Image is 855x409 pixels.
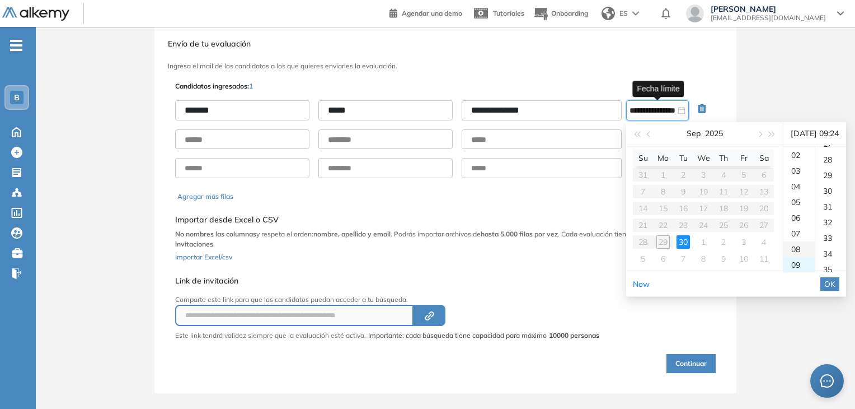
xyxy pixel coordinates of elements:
[677,252,690,266] div: 7
[783,194,815,210] div: 05
[734,234,754,250] td: 2025-10-03
[711,13,826,22] span: [EMAIL_ADDRESS][DOMAIN_NAME]
[757,252,771,266] div: 11
[687,122,701,145] button: Sep
[754,234,774,250] td: 2025-10-04
[815,215,846,230] div: 32
[788,122,842,145] div: [DATE] 09:24
[673,234,693,250] td: 2025-09-30
[402,9,462,17] span: Agendar una demo
[673,250,693,267] td: 2025-10-07
[824,278,835,290] span: OK
[783,210,815,226] div: 06
[633,279,650,289] a: Now
[734,150,754,166] th: Fr
[168,62,723,70] h3: Ingresa el mail de los candidatos a los que quieres enviarles la evaluación.
[820,277,839,291] button: OK
[693,234,713,250] td: 2025-10-01
[717,235,730,249] div: 2
[549,331,599,340] strong: 10000 personas
[697,235,710,249] div: 1
[533,2,588,26] button: Onboarding
[175,331,366,341] p: Este link tendrá validez siempre que la evaluación esté activa.
[711,4,826,13] span: [PERSON_NAME]
[177,192,233,202] button: Agregar más filas
[693,150,713,166] th: We
[815,262,846,277] div: 35
[653,150,673,166] th: Mo
[693,250,713,267] td: 2025-10-08
[783,241,815,257] div: 08
[783,147,815,163] div: 02
[636,252,650,266] div: 5
[783,226,815,241] div: 07
[14,93,20,102] span: B
[368,331,599,341] span: Importante: cada búsqueda tiene capacidad para máximo
[737,235,750,249] div: 3
[737,252,750,266] div: 10
[481,230,558,238] b: hasta 5.000 filas por vez
[697,252,710,266] div: 8
[713,250,734,267] td: 2025-10-09
[815,246,846,262] div: 34
[175,295,599,305] p: Comparte este link para que los candidatos puedan acceder a tu búsqueda.
[389,6,462,19] a: Agendar una demo
[175,215,716,225] h5: Importar desde Excel o CSV
[602,7,615,20] img: world
[175,81,253,91] p: Candidatos ingresados:
[175,230,690,248] b: límite de 10.000 invitaciones
[632,81,684,97] div: Fecha límite
[815,230,846,246] div: 33
[820,374,834,388] span: message
[815,152,846,168] div: 28
[175,249,232,263] button: Importar Excel/csv
[633,150,653,166] th: Su
[783,163,815,179] div: 03
[175,253,232,261] span: Importar Excel/csv
[653,250,673,267] td: 2025-10-06
[168,39,723,49] h3: Envío de tu evaluación
[757,235,771,249] div: 4
[783,179,815,194] div: 04
[815,183,846,199] div: 30
[175,229,716,249] p: y respeta el orden: . Podrás importar archivos de . Cada evaluación tiene un .
[734,250,754,267] td: 2025-10-10
[717,252,730,266] div: 9
[815,168,846,183] div: 29
[677,235,690,249] div: 30
[705,122,723,145] button: 2025
[10,44,22,47] i: -
[713,150,734,166] th: Th
[175,276,599,286] h5: Link de invitación
[754,150,774,166] th: Sa
[713,234,734,250] td: 2025-10-02
[619,8,628,18] span: ES
[632,11,639,16] img: arrow
[551,9,588,17] span: Onboarding
[815,199,846,215] div: 31
[493,9,524,17] span: Tutoriales
[673,150,693,166] th: Tu
[754,250,774,267] td: 2025-10-11
[175,230,256,238] b: No nombres las columnas
[666,354,716,373] button: Continuar
[313,230,391,238] b: nombre, apellido y email
[2,7,69,21] img: Logo
[633,250,653,267] td: 2025-10-05
[249,82,253,90] span: 1
[656,252,670,266] div: 6
[783,257,815,273] div: 09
